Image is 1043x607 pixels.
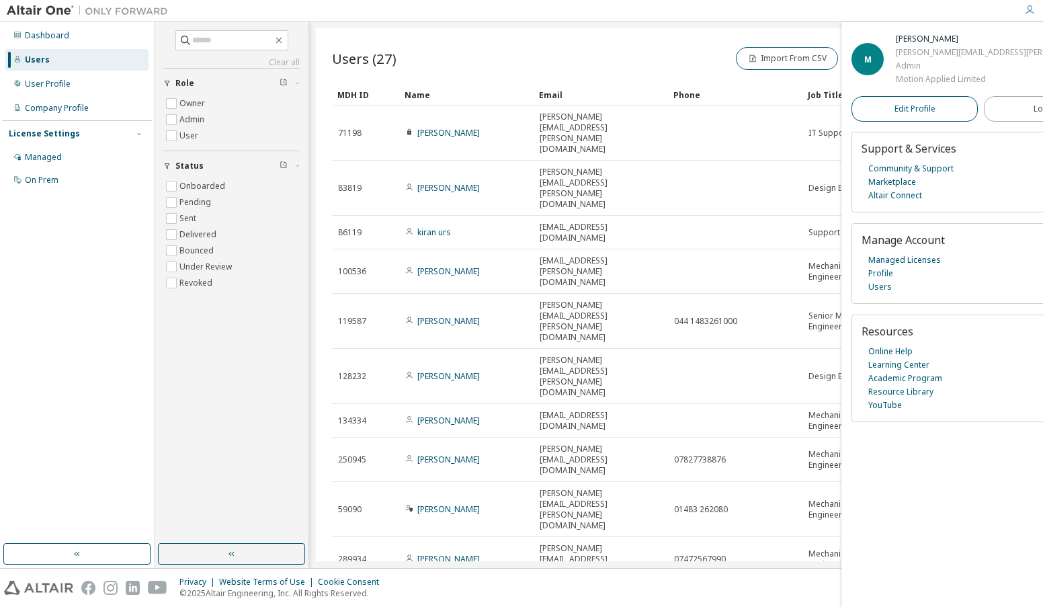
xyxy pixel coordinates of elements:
[540,444,662,476] span: [PERSON_NAME][EMAIL_ADDRESS][DOMAIN_NAME]
[25,79,71,89] div: User Profile
[179,259,235,275] label: Under Review
[808,371,872,382] span: Design Engineer
[7,4,175,17] img: Altair One
[163,57,300,68] a: Clear all
[338,227,362,238] span: 86119
[808,410,882,432] span: Mechanical Design Engineer
[179,588,387,599] p: © 2025 Altair Engineering, Inc. All Rights Reserved.
[540,112,662,155] span: [PERSON_NAME][EMAIL_ADDRESS][PERSON_NAME][DOMAIN_NAME]
[219,577,318,588] div: Website Terms of Use
[674,504,728,515] span: 01483 262080
[674,554,726,565] span: 07472567990
[148,581,167,595] img: youtube.svg
[179,128,201,144] label: User
[417,315,480,327] a: [PERSON_NAME]
[851,96,978,122] a: Edit Profile
[868,189,922,202] a: Altair Connect
[163,69,300,98] button: Role
[4,581,73,595] img: altair_logo.svg
[808,261,882,282] span: Mechanical Design Engineer
[868,162,954,175] a: Community & Support
[868,358,929,372] a: Learning Center
[175,78,194,89] span: Role
[736,47,838,70] button: Import From CSV
[674,454,726,465] span: 07827738876
[539,84,663,106] div: Email
[868,372,942,385] a: Academic Program
[808,449,882,471] span: Mechanical Design Engineer
[179,178,228,194] label: Onboarded
[338,316,366,327] span: 119587
[417,266,480,277] a: [PERSON_NAME]
[808,549,882,570] span: Mechanical Engineer
[862,324,913,339] span: Resources
[674,316,737,327] span: 044 1483261000
[808,84,883,106] div: Job Title
[540,255,662,288] span: [EMAIL_ADDRESS][PERSON_NAME][DOMAIN_NAME]
[280,78,288,89] span: Clear filter
[540,543,662,575] span: [PERSON_NAME][EMAIL_ADDRESS][DOMAIN_NAME]
[868,267,893,280] a: Profile
[868,175,916,189] a: Marketplace
[103,581,118,595] img: instagram.svg
[338,128,362,138] span: 71198
[337,84,394,106] div: MDH ID
[417,182,480,194] a: [PERSON_NAME]
[179,112,207,128] label: Admin
[673,84,797,106] div: Phone
[540,355,662,398] span: [PERSON_NAME][EMAIL_ADDRESS][PERSON_NAME][DOMAIN_NAME]
[338,504,362,515] span: 59090
[868,399,902,412] a: YouTube
[25,103,89,114] div: Company Profile
[318,577,387,588] div: Cookie Consent
[179,227,219,243] label: Delivered
[417,503,480,515] a: [PERSON_NAME]
[868,345,913,358] a: Online Help
[25,175,58,186] div: On Prem
[9,128,80,139] div: License Settings
[81,581,95,595] img: facebook.svg
[868,385,933,399] a: Resource Library
[126,581,140,595] img: linkedin.svg
[338,183,362,194] span: 83819
[338,554,366,565] span: 289934
[540,222,662,243] span: [EMAIL_ADDRESS][DOMAIN_NAME]
[808,128,880,138] span: IT Support Analyst
[417,370,480,382] a: [PERSON_NAME]
[417,553,480,565] a: [PERSON_NAME]
[540,488,662,531] span: [PERSON_NAME][EMAIL_ADDRESS][PERSON_NAME][DOMAIN_NAME]
[179,210,199,227] label: Sent
[25,54,50,65] div: Users
[862,233,945,247] span: Manage Account
[179,275,215,291] label: Revoked
[868,253,941,267] a: Managed Licenses
[338,454,366,465] span: 250945
[808,227,870,238] span: Support Analyst
[338,266,366,277] span: 100536
[540,410,662,432] span: [EMAIL_ADDRESS][DOMAIN_NAME]
[417,127,480,138] a: [PERSON_NAME]
[417,454,480,465] a: [PERSON_NAME]
[540,300,662,343] span: [PERSON_NAME][EMAIL_ADDRESS][PERSON_NAME][DOMAIN_NAME]
[163,151,300,181] button: Status
[808,499,882,520] span: Mechanical Design Engineer
[868,280,892,294] a: Users
[862,141,956,156] span: Support & Services
[332,49,397,68] span: Users (27)
[338,415,366,426] span: 134334
[280,161,288,171] span: Clear filter
[338,371,366,382] span: 128232
[175,161,204,171] span: Status
[808,311,882,332] span: Senior Mechanical Engineer
[179,95,208,112] label: Owner
[894,104,935,114] span: Edit Profile
[417,415,480,426] a: [PERSON_NAME]
[405,84,528,106] div: Name
[864,54,872,65] span: M
[25,152,62,163] div: Managed
[179,194,214,210] label: Pending
[179,243,216,259] label: Bounced
[417,227,451,238] a: kiran urs
[540,167,662,210] span: [PERSON_NAME][EMAIL_ADDRESS][PERSON_NAME][DOMAIN_NAME]
[25,30,69,41] div: Dashboard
